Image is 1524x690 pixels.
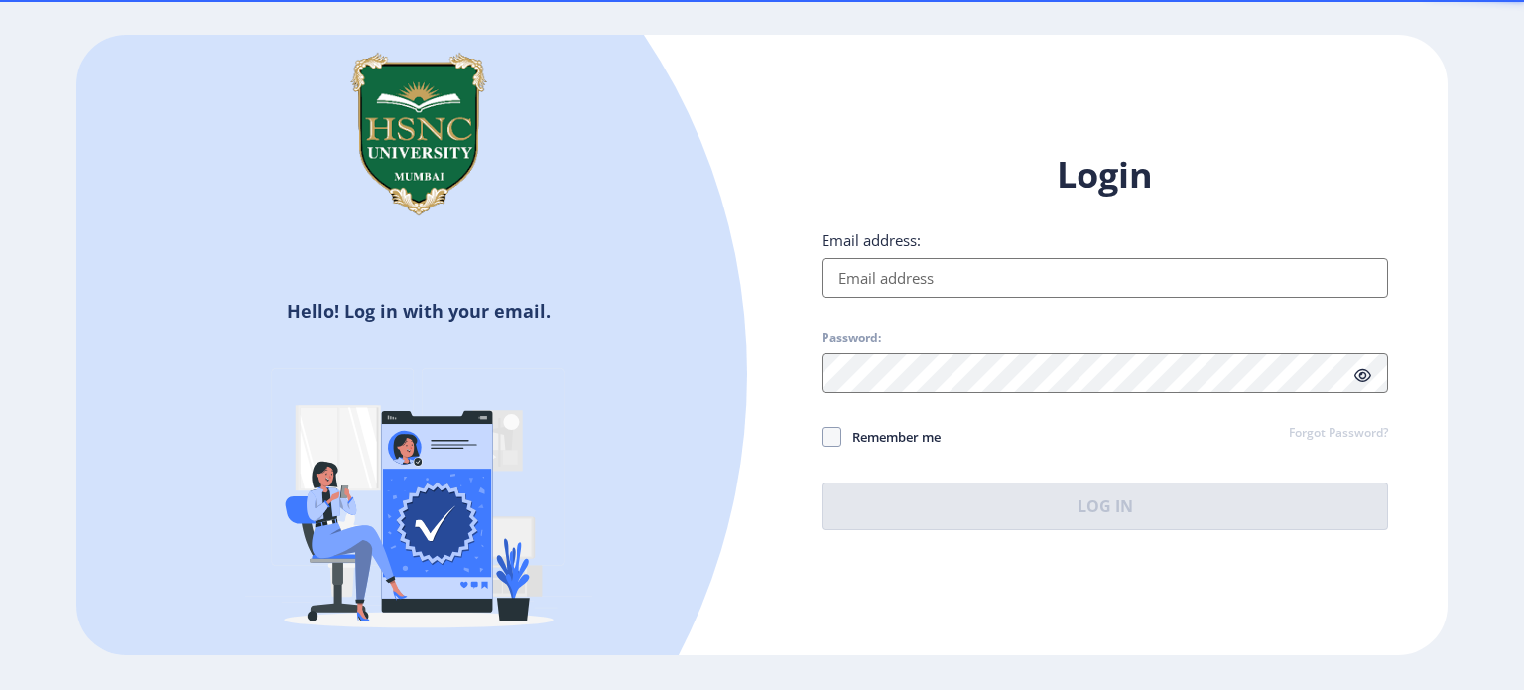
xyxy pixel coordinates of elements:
[822,330,881,345] label: Password:
[1289,425,1388,443] a: Forgot Password?
[841,425,941,449] span: Remember me
[822,258,1388,298] input: Email address
[319,35,518,233] img: hsnc.png
[822,230,921,250] label: Email address:
[245,331,592,678] img: Verified-rafiki.svg
[822,483,1388,530] button: Log In
[822,151,1388,199] h1: Login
